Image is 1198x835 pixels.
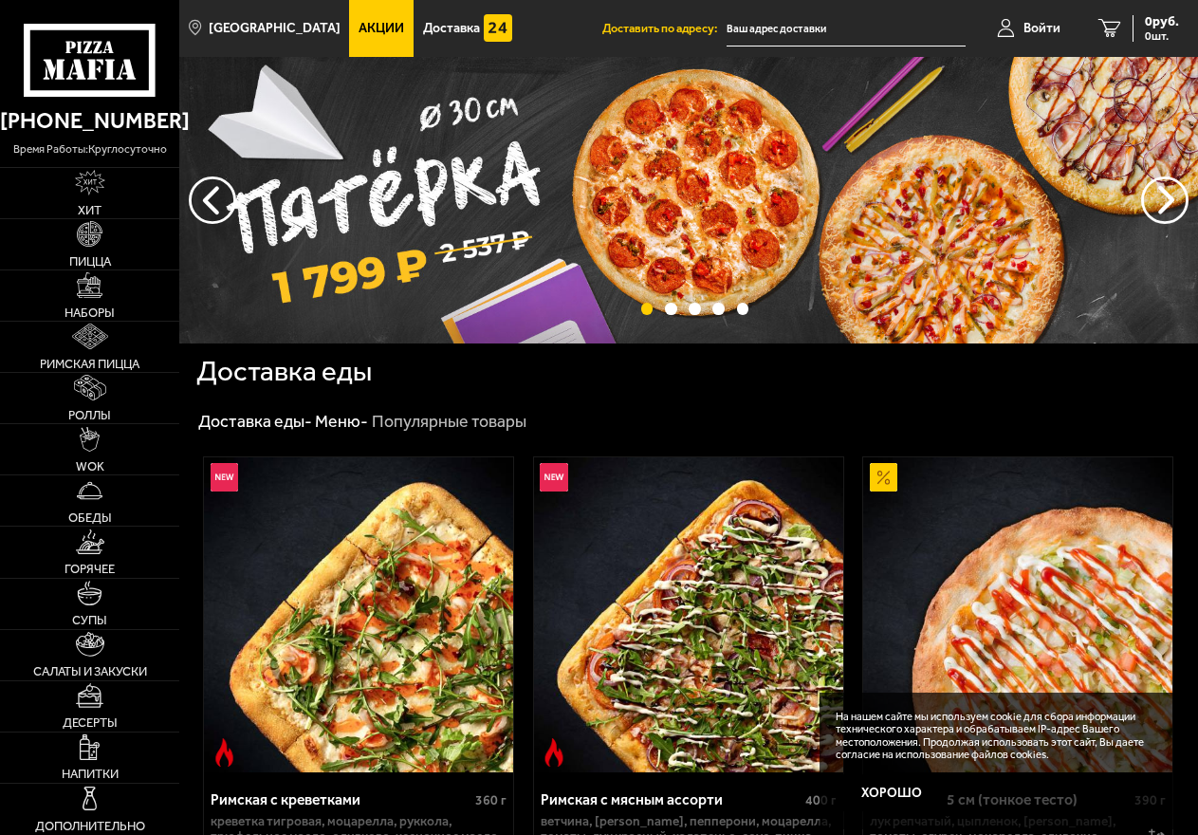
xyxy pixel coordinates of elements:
a: Меню- [315,411,368,432]
span: Римская пицца [40,358,139,370]
span: Напитки [62,768,119,780]
p: На нашем сайте мы используем cookie для сбора информации технического характера и обрабатываем IP... [836,711,1152,763]
span: Дополнительно [35,820,145,832]
span: WOK [76,460,104,473]
span: [GEOGRAPHIC_DATA] [209,22,341,35]
span: 400 г [805,792,837,808]
span: 360 г [475,792,507,808]
input: Ваш адрес доставки [727,11,967,46]
button: точки переключения [665,303,677,315]
img: Новинка [540,463,568,492]
button: следующий [189,176,236,224]
button: точки переключения [737,303,749,315]
div: Римская с креветками [211,791,470,809]
span: Доставить по адресу: [602,23,727,35]
span: Наборы [65,306,115,319]
span: Хит [78,204,101,216]
span: Акции [359,22,404,35]
img: Острое блюдо [211,738,239,767]
div: Римская с мясным ассорти [541,791,801,809]
img: Новинка [211,463,239,492]
a: АкционныйАль-Шам 25 см (тонкое тесто) [863,457,1172,773]
img: Римская с мясным ассорти [534,457,843,773]
button: Хорошо [836,774,948,811]
img: Острое блюдо [540,738,568,767]
span: Роллы [68,409,111,421]
span: Пицца [69,255,111,268]
button: точки переключения [712,303,725,315]
div: Популярные товары [372,411,526,433]
a: Доставка еды- [198,411,312,432]
span: Войти [1023,22,1060,35]
button: точки переключения [641,303,654,315]
img: Римская с креветками [204,457,513,773]
img: 15daf4d41897b9f0e9f617042186c801.svg [484,14,512,43]
button: точки переключения [689,303,701,315]
img: Аль-Шам 25 см (тонкое тесто) [863,457,1172,773]
span: Обеды [68,511,112,524]
h1: Доставка еды [196,358,372,386]
span: Доставка [423,22,480,35]
img: Акционный [870,463,898,492]
span: 0 шт. [1145,30,1179,42]
span: Горячее [65,563,115,575]
span: Салаты и закуски [33,665,147,677]
span: Десерты [63,716,118,729]
a: НовинкаОстрое блюдоРимская с креветками [204,457,513,773]
span: 0 руб. [1145,15,1179,28]
button: предыдущий [1141,176,1189,224]
a: НовинкаОстрое блюдоРимская с мясным ассорти [534,457,843,773]
span: Супы [72,614,107,626]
